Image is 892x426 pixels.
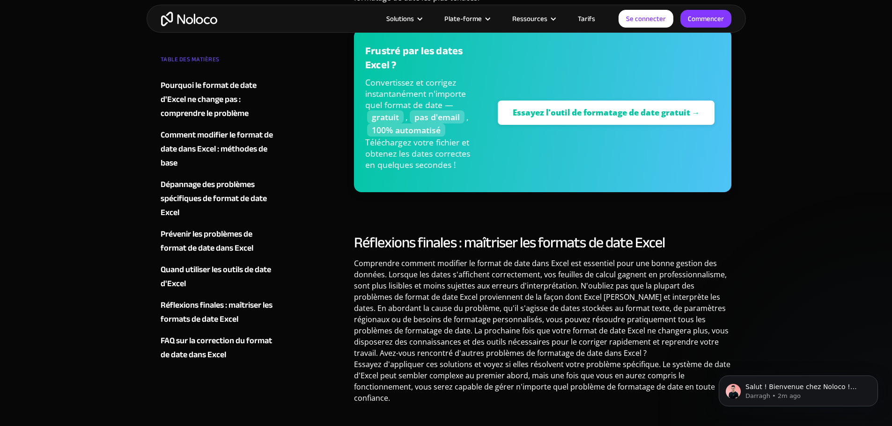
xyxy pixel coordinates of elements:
font: Commencer [688,12,724,25]
div: Ressources [501,13,566,25]
font: Se connecter [626,12,666,25]
a: Dépannage des problèmes spécifiques de format de date Excel [161,178,274,220]
a: Comment modifier le format de date dans Excel : méthodes de base [161,128,274,170]
font: pas d'email [414,111,460,123]
a: maison [161,12,217,26]
font: TABLE DES MATIÈRES [161,54,220,65]
font: Convertissez et corrigez instantanément n'importe quel format de date — [365,77,466,110]
a: Prévenir les problèmes de format de date dans Excel [161,227,274,255]
font: Prévenir les problèmes de format de date dans Excel [161,226,253,256]
div: Solutions [375,13,433,25]
font: Essayez d'appliquer ces solutions et voyez si elles résolvent votre problème spécifique. Le systè... [354,359,730,403]
font: Plate-forme [444,12,482,25]
font: FAQ sur la correction du format de date dans Excel [161,333,272,362]
font: Tarifs [578,12,595,25]
a: Pourquoi le format de date d'Excel ne change pas : comprendre le problème [161,79,274,121]
font: Essayez l'outil de formatage de date gratuit → [513,107,700,118]
font: Frustré par les dates Excel ? [365,41,463,75]
a: FAQ sur la correction du format de date dans Excel [161,334,274,362]
font: Comment modifier le format de date dans Excel : méthodes de base [161,127,273,171]
font: Quand utiliser les outils de date d'Excel [161,262,271,291]
font: 100% automatisé [372,124,441,136]
font: Réflexions finales : maîtriser les formats de date Excel [354,229,665,257]
a: Réflexions finales : maîtriser les formats de date Excel [161,298,274,326]
div: Plate-forme [433,13,501,25]
a: Essayez l'outil de formatage de date gratuit → [498,101,715,125]
font: Dépannage des problèmes spécifiques de format de date Excel [161,177,267,220]
font: Comprendre comment modifier le format de date dans Excel est essentiel pour une bonne gestion des... [354,258,729,358]
a: Se connecter [619,10,673,28]
font: Solutions [386,12,414,25]
font: Ressources [512,12,547,25]
font: gratuit [372,111,399,123]
a: Quand utiliser les outils de date d'Excel [161,263,274,291]
a: Tarifs [566,13,607,25]
font: Pourquoi le format de date d'Excel ne change pas : comprendre le problème [161,78,257,121]
font: , [466,111,469,123]
font: Réflexions finales : maîtriser les formats de date Excel [161,297,273,327]
a: Commencer [680,10,731,28]
font: Téléchargez votre fichier et obtenez les dates correctes en quelques secondes ! [365,137,470,170]
font: , [405,111,408,123]
iframe: Message de notifications d'interphone [705,356,892,421]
